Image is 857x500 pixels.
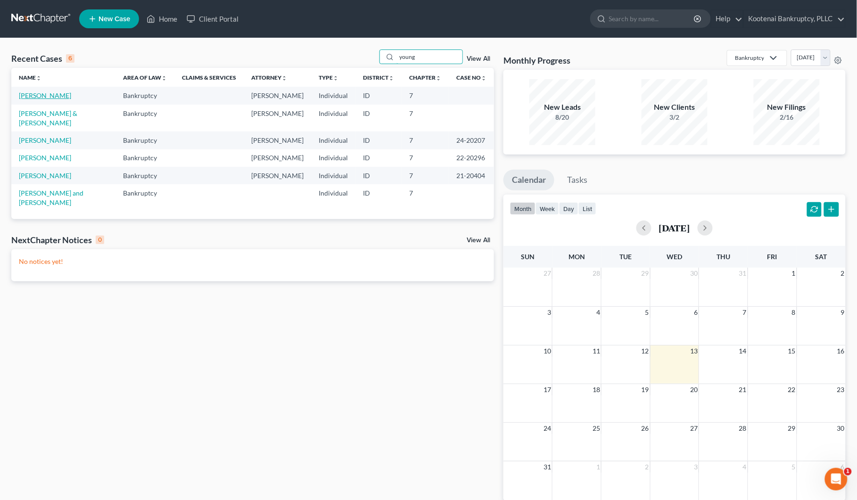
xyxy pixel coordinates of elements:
a: Typeunfold_more [319,74,338,81]
div: New Filings [754,102,820,113]
td: ID [355,184,402,211]
p: No notices yet! [19,257,486,266]
span: 27 [543,268,552,279]
div: 2/16 [754,113,820,122]
a: Districtunfold_more [363,74,394,81]
span: 28 [738,423,748,434]
i: unfold_more [161,75,167,81]
a: [PERSON_NAME] [19,172,71,180]
td: Bankruptcy [115,105,174,131]
a: View All [467,56,490,62]
i: unfold_more [436,75,441,81]
span: 2 [840,268,846,279]
td: Bankruptcy [115,131,174,149]
input: Search by name... [396,50,462,64]
div: New Clients [642,102,708,113]
span: 12 [641,345,650,357]
a: View All [467,237,490,244]
span: 23 [836,384,846,395]
span: 13 [689,345,699,357]
td: ID [355,149,402,167]
a: [PERSON_NAME] [19,136,71,144]
td: [PERSON_NAME] [244,131,311,149]
a: Area of Lawunfold_more [123,74,167,81]
span: 6 [693,307,699,318]
span: 3 [546,307,552,318]
th: Claims & Services [174,68,244,87]
span: 22 [787,384,797,395]
span: 29 [787,423,797,434]
i: unfold_more [281,75,287,81]
td: Individual [311,149,355,167]
span: 1 [595,461,601,473]
div: Bankruptcy [735,54,764,62]
span: 1 [791,268,797,279]
div: Recent Cases [11,53,74,64]
td: Individual [311,131,355,149]
span: 15 [787,345,797,357]
a: Tasks [559,170,596,190]
span: 31 [738,268,748,279]
a: [PERSON_NAME] & [PERSON_NAME] [19,109,77,127]
td: 7 [402,105,449,131]
td: 7 [402,149,449,167]
div: 8/20 [529,113,595,122]
td: 24-20207 [449,131,494,149]
td: ID [355,87,402,104]
span: 25 [592,423,601,434]
a: [PERSON_NAME] and [PERSON_NAME] [19,189,83,206]
td: 7 [402,87,449,104]
td: 21-20404 [449,167,494,184]
a: Case Nounfold_more [456,74,486,81]
td: [PERSON_NAME] [244,105,311,131]
a: Help [711,10,743,27]
button: list [578,202,596,215]
td: ID [355,105,402,131]
td: Individual [311,87,355,104]
span: 28 [592,268,601,279]
span: 11 [592,345,601,357]
a: Calendar [503,170,554,190]
i: unfold_more [333,75,338,81]
a: Nameunfold_more [19,74,41,81]
div: 3/2 [642,113,708,122]
td: Bankruptcy [115,87,174,104]
span: 31 [543,461,552,473]
td: [PERSON_NAME] [244,149,311,167]
span: 16 [836,345,846,357]
span: 29 [641,268,650,279]
span: Wed [667,253,683,261]
span: 9 [840,307,846,318]
span: Tue [619,253,632,261]
td: 7 [402,167,449,184]
td: ID [355,131,402,149]
span: 3 [693,461,699,473]
button: week [536,202,559,215]
td: Individual [311,105,355,131]
a: Client Portal [182,10,243,27]
i: unfold_more [36,75,41,81]
div: 0 [96,236,104,244]
h2: [DATE] [659,223,690,233]
div: New Leads [529,102,595,113]
a: [PERSON_NAME] [19,91,71,99]
div: NextChapter Notices [11,234,104,246]
button: month [510,202,536,215]
span: 5 [644,307,650,318]
span: 14 [738,345,748,357]
span: 6 [840,461,846,473]
span: Fri [767,253,777,261]
span: 18 [592,384,601,395]
span: 8 [791,307,797,318]
td: [PERSON_NAME] [244,87,311,104]
td: Individual [311,184,355,211]
td: Bankruptcy [115,149,174,167]
a: Kootenai Bankruptcy, PLLC [744,10,845,27]
span: 30 [836,423,846,434]
td: ID [355,167,402,184]
span: 19 [641,384,650,395]
a: Attorneyunfold_more [251,74,287,81]
iframe: Intercom live chat [825,468,848,491]
span: Thu [717,253,730,261]
div: 6 [66,54,74,63]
